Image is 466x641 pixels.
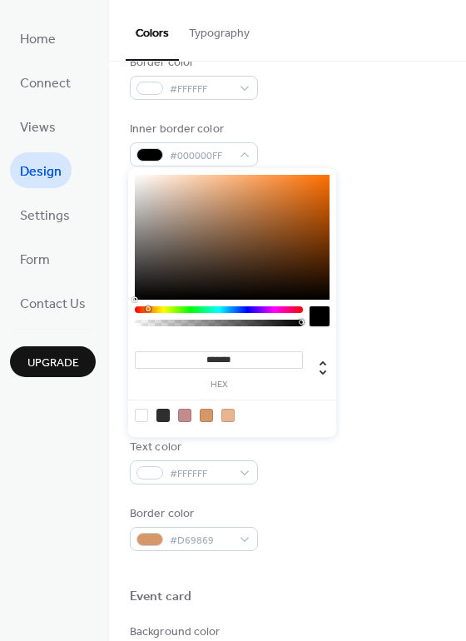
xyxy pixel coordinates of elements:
[10,196,80,232] a: Settings
[130,505,255,523] div: Border color
[20,159,62,185] span: Design
[130,54,255,72] div: Border color
[10,241,60,276] a: Form
[130,121,255,138] div: Inner border color
[178,409,191,422] div: rgb(194, 140, 140)
[20,115,56,141] span: Views
[10,108,66,144] a: Views
[135,409,148,422] div: rgb(255, 255, 255)
[20,291,86,317] span: Contact Us
[130,439,255,456] div: Text color
[170,465,231,483] span: #FFFFFF
[10,346,96,377] button: Upgrade
[156,409,170,422] div: rgb(47, 46, 46)
[10,152,72,188] a: Design
[200,409,213,422] div: rgb(214, 152, 105)
[20,27,56,52] span: Home
[221,409,235,422] div: rgb(232, 181, 142)
[10,20,66,56] a: Home
[10,285,96,320] a: Contact Us
[170,532,231,549] span: #D69869
[170,147,231,165] span: #000000FF
[20,203,70,229] span: Settings
[27,355,79,372] span: Upgrade
[130,589,191,606] div: Event card
[135,380,303,390] label: hex
[130,624,255,641] div: Background color
[20,71,71,97] span: Connect
[20,247,50,273] span: Form
[10,64,81,100] a: Connect
[170,81,231,98] span: #FFFFFF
